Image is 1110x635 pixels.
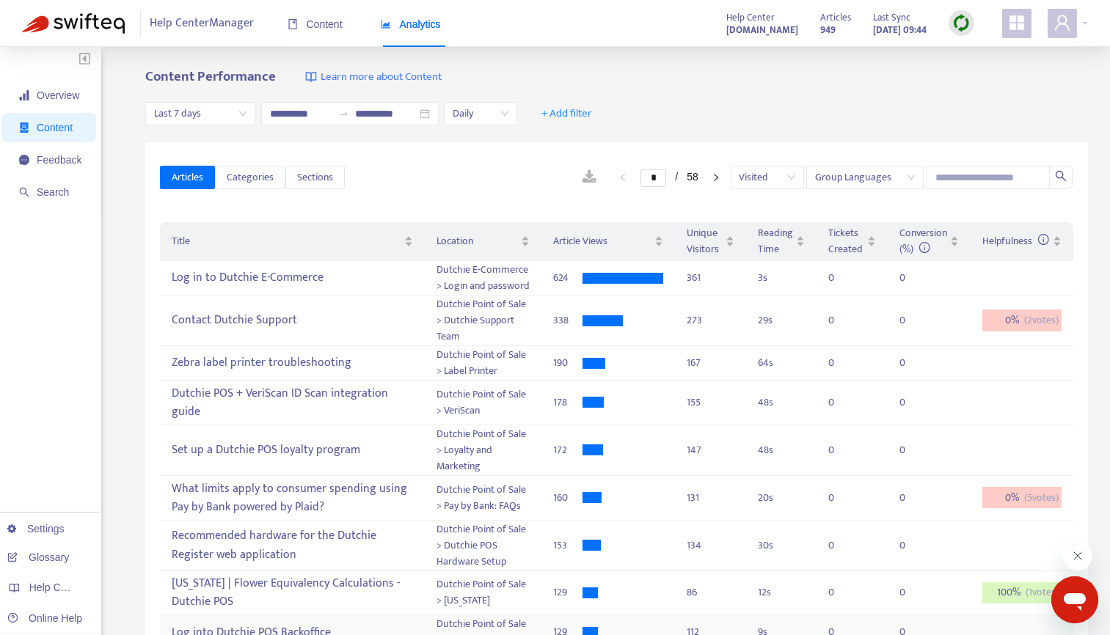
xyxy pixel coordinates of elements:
[828,270,858,286] div: 0
[160,222,424,261] th: Title
[899,442,929,458] div: 0
[828,584,858,601] div: 0
[19,122,29,133] span: container
[305,69,442,86] a: Learn more about Content
[726,10,775,26] span: Help Center
[172,266,412,290] div: Log in to Dutchie E-Commerce
[160,166,215,189] button: Articles
[952,14,971,32] img: sync.dc5367851b00ba804db3.png
[425,476,542,521] td: Dutchie Point of Sale > Pay by Bank: FAQs
[687,442,734,458] div: 147
[37,154,81,166] span: Feedback
[675,171,678,183] span: /
[19,90,29,100] span: signal
[687,270,734,286] div: 361
[19,155,29,165] span: message
[982,487,1062,509] div: 0 %
[37,122,73,133] span: Content
[712,173,720,182] span: right
[154,103,247,125] span: Last 7 days
[553,270,583,286] div: 624
[288,19,298,29] span: book
[820,10,851,26] span: Articles
[425,381,542,425] td: Dutchie Point of Sale > VeriScan
[305,71,317,83] img: image-link
[687,537,734,554] div: 134
[817,222,888,261] th: Tickets Created
[873,22,927,38] strong: [DATE] 09:44
[553,442,583,458] div: 172
[758,394,805,411] div: 48 s
[758,270,805,286] div: 3 s
[321,69,442,86] span: Learn more about Content
[982,582,1062,604] div: 100 %
[7,612,82,624] a: Online Help
[553,355,583,371] div: 190
[740,166,795,188] span: Visited
[1024,312,1059,328] span: ( 2 votes)
[172,169,203,186] span: Articles
[873,10,910,26] span: Last Sync
[758,537,805,554] div: 30 s
[982,232,1049,249] span: Helpfulness
[7,551,69,563] a: Glossary
[758,442,805,458] div: 48 s
[425,425,542,476] td: Dutchie Point of Sale > Loyalty and Marketing
[1024,490,1059,506] span: ( 5 votes)
[611,169,635,186] button: left
[758,225,793,257] span: Reading Time
[541,105,592,122] span: + Add filter
[553,233,651,249] span: Article Views
[172,381,412,424] div: Dutchie POS + VeriScan ID Scan integration guide
[553,312,583,328] div: 338
[285,166,345,189] button: Sections
[19,187,29,197] span: search
[553,584,583,601] div: 129
[37,186,69,198] span: Search
[982,309,1062,331] div: 0 %
[1008,14,1026,32] span: appstore
[7,523,65,535] a: Settings
[172,351,412,375] div: Zebra label printer troubleshooting
[172,477,412,519] div: What limits apply to consumer spending using Pay by Bank powered by Plaid?
[172,309,412,333] div: Contact Dutchie Support
[1054,14,1071,32] span: user
[611,169,635,186] li: Previous Page
[899,394,929,411] div: 0
[828,490,858,506] div: 0
[758,490,805,506] div: 20 s
[553,537,583,554] div: 153
[288,18,343,30] span: Content
[746,222,817,261] th: Reading Time
[437,233,519,249] span: Location
[899,270,929,286] div: 0
[530,102,603,125] button: + Add filter
[726,22,798,38] strong: [DOMAIN_NAME]
[828,394,858,411] div: 0
[150,10,255,37] span: Help Center Manager
[425,296,542,346] td: Dutchie Point of Sale > Dutchie Support Team
[1026,584,1059,601] span: ( 1 votes)
[704,169,728,186] li: Next Page
[704,169,728,186] button: right
[1063,541,1092,570] iframe: Close message
[726,21,798,38] a: [DOMAIN_NAME]
[453,103,508,125] span: Daily
[828,225,864,257] span: Tickets Created
[381,18,441,30] span: Analytics
[337,108,349,120] span: swap-right
[899,312,929,328] div: 0
[541,222,675,261] th: Article Views
[899,537,929,554] div: 0
[899,224,947,257] span: Conversion (%)
[828,355,858,371] div: 0
[758,312,805,328] div: 29 s
[1055,170,1067,182] span: search
[172,572,412,614] div: [US_STATE] | Flower Equivalency Calculations - Dutchie POS
[899,584,929,601] div: 0
[687,394,734,411] div: 155
[37,89,79,101] span: Overview
[297,169,333,186] span: Sections
[22,13,125,34] img: Swifteq
[758,584,805,601] div: 12 s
